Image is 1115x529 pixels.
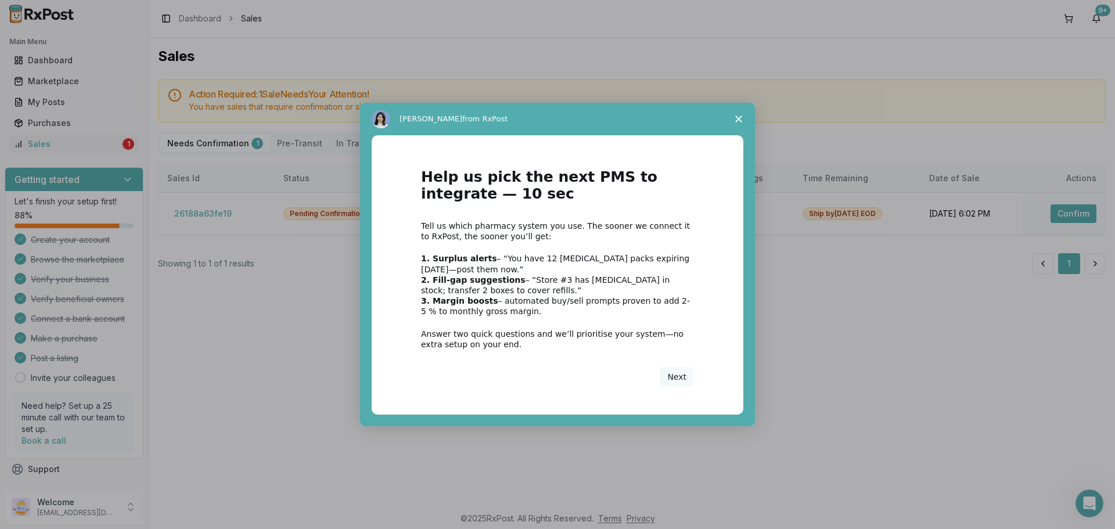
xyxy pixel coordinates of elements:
h1: Help us pick the next PMS to integrate — 10 sec [421,169,694,209]
b: 1. Surplus alerts [421,254,497,263]
span: from RxPost [462,114,508,123]
span: [PERSON_NAME] [400,114,462,123]
b: 2. Fill-gap suggestions [421,275,526,285]
b: 3. Margin boosts [421,296,498,305]
div: – “You have 12 [MEDICAL_DATA] packs expiring [DATE]—post them now.” [421,253,694,274]
span: Close survey [722,103,755,135]
div: Tell us which pharmacy system you use. The sooner we connect it to RxPost, the sooner you’ll get: [421,221,694,242]
div: Answer two quick questions and we’ll prioritise your system—no extra setup on your end. [421,329,694,350]
div: – automated buy/sell prompts proven to add 2-5 % to monthly gross margin. [421,296,694,316]
img: Profile image for Alice [372,110,390,128]
button: Next [660,367,694,387]
div: – “Store #3 has [MEDICAL_DATA] in stock; transfer 2 boxes to cover refills.” [421,275,694,296]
